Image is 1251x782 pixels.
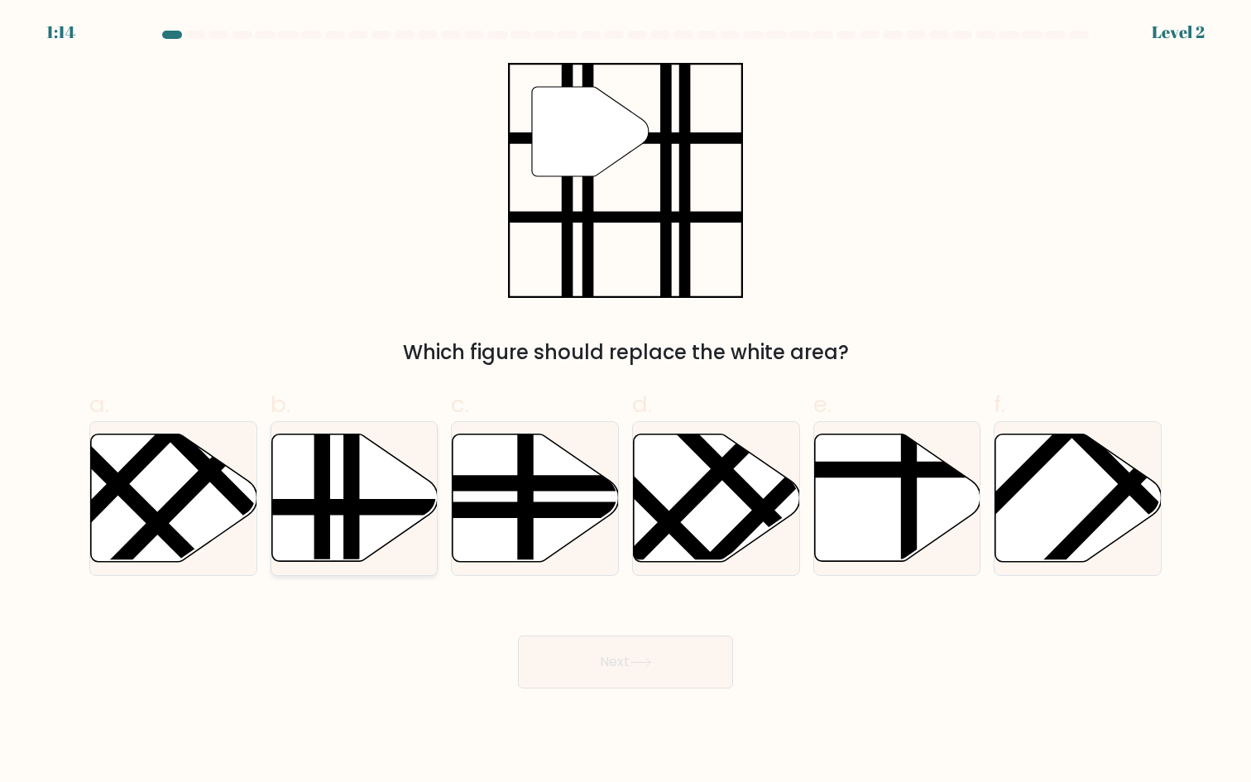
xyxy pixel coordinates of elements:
[1152,20,1205,45] div: Level 2
[994,388,1005,420] span: f.
[99,338,1152,367] div: Which figure should replace the white area?
[89,388,109,420] span: a.
[271,388,290,420] span: b.
[813,388,832,420] span: e.
[532,87,649,176] g: "
[518,636,733,688] button: Next
[46,20,75,45] div: 1:14
[451,388,469,420] span: c.
[632,388,652,420] span: d.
